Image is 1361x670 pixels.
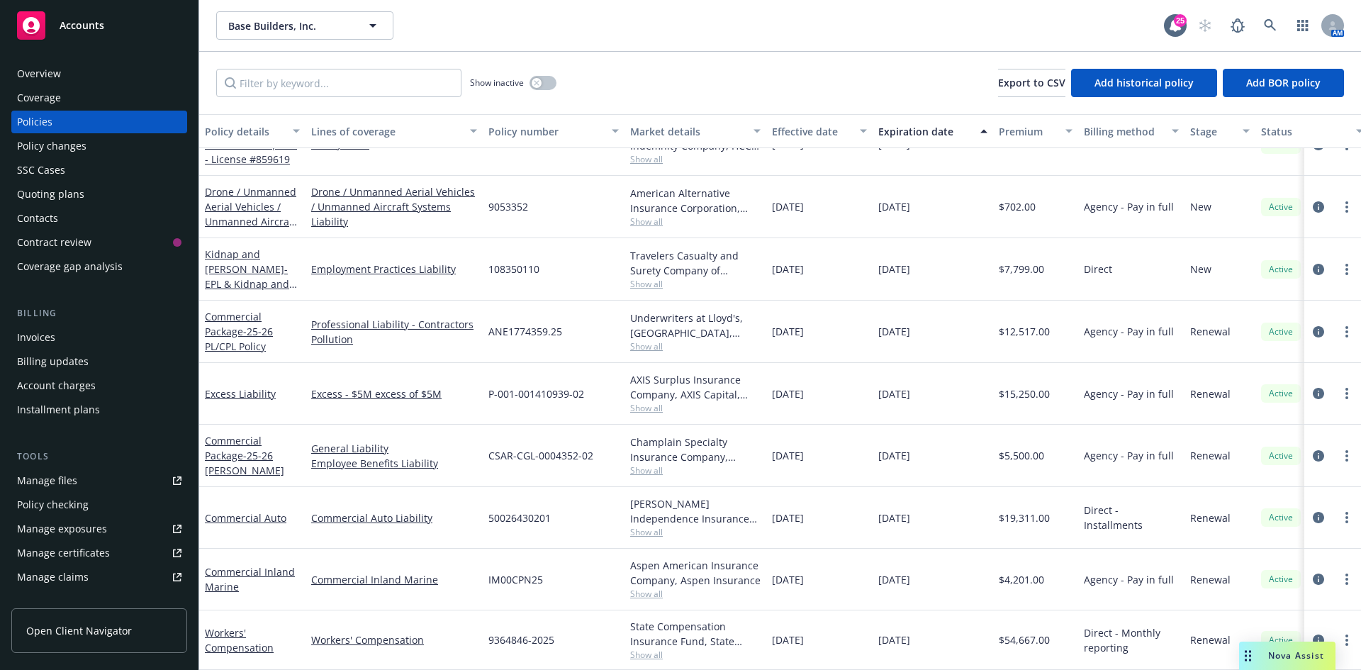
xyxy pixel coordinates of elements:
span: [DATE] [878,324,910,339]
a: Professional Liability - Contractors [311,317,477,332]
a: circleInformation [1310,199,1327,216]
div: Expiration date [878,124,972,139]
span: New [1190,199,1211,214]
span: Active [1267,263,1295,276]
a: Commercial Inland Marine [205,565,295,593]
a: more [1338,509,1355,526]
span: Show inactive [470,77,524,89]
span: $19,311.00 [999,510,1050,525]
span: [DATE] [878,572,910,587]
div: Travelers Casualty and Surety Company of America, Travelers Insurance [630,248,761,278]
button: Nova Assist [1239,642,1335,670]
a: Commercial Inland Marine [311,572,477,587]
button: Market details [625,114,766,148]
div: State Compensation Insurance Fund, State Compensation Insurance Fund (SCIF) [630,619,761,649]
span: Renewal [1190,386,1231,401]
a: more [1338,571,1355,588]
a: Drone / Unmanned Aerial Vehicles / Unmanned Aircraft Systems Liability [311,184,477,229]
a: more [1338,199,1355,216]
a: Coverage gap analysis [11,255,187,278]
div: Stage [1190,124,1234,139]
span: $7,799.00 [999,262,1044,277]
a: General Liability [311,441,477,456]
span: Base Builders, Inc. [228,18,351,33]
button: Stage [1184,114,1255,148]
span: $54,667.00 [999,632,1050,647]
a: Excess Liability [205,387,276,401]
a: more [1338,261,1355,278]
span: $5,500.00 [999,448,1044,463]
span: Renewal [1190,448,1231,463]
button: Policy number [483,114,625,148]
div: [PERSON_NAME] Independence Insurance Company, [PERSON_NAME] Preferred, Gorst and Compass [630,496,761,526]
a: Policy changes [11,135,187,157]
span: Active [1267,387,1295,400]
span: Active [1267,573,1295,586]
button: Policy details [199,114,306,148]
a: Employment Practices Liability [311,262,477,277]
span: [DATE] [772,386,804,401]
a: Invoices [11,326,187,349]
a: Policy checking [11,493,187,516]
div: Market details [630,124,745,139]
span: Renewal [1190,632,1231,647]
span: Show all [630,216,761,228]
button: Lines of coverage [306,114,483,148]
a: more [1338,632,1355,649]
div: Manage certificates [17,542,110,564]
a: Switch app [1289,11,1317,40]
div: American Alternative Insurance Corporation, [GEOGRAPHIC_DATA] Re, Amwins [630,186,761,216]
a: Installment plans [11,398,187,421]
span: Active [1267,511,1295,524]
div: Policy changes [17,135,86,157]
a: more [1338,323,1355,340]
span: [DATE] [772,510,804,525]
span: Agency - Pay in full [1084,572,1174,587]
span: Add historical policy [1094,76,1194,89]
input: Filter by keyword... [216,69,461,97]
a: Contract review [11,231,187,254]
button: Add historical policy [1071,69,1217,97]
div: Manage exposures [17,518,107,540]
div: Lines of coverage [311,124,461,139]
div: 25 [1174,14,1187,27]
a: SSC Cases [11,159,187,182]
a: Overview [11,62,187,85]
button: Premium [993,114,1078,148]
div: Policy number [488,124,603,139]
a: Manage files [11,469,187,492]
span: Add BOR policy [1246,76,1321,89]
a: circleInformation [1310,571,1327,588]
a: Commercial Auto Liability [311,510,477,525]
span: Accounts [60,20,104,31]
div: Quoting plans [17,183,84,206]
div: Billing method [1084,124,1163,139]
div: AXIS Surplus Insurance Company, AXIS Capital, Amwins [630,372,761,402]
a: Pollution [311,332,477,347]
div: Coverage [17,86,61,109]
span: [DATE] [878,386,910,401]
a: Quoting plans [11,183,187,206]
span: Show all [630,402,761,414]
a: Contacts [11,207,187,230]
span: Active [1267,201,1295,213]
div: Contacts [17,207,58,230]
div: Manage BORs [17,590,84,613]
span: Show all [630,340,761,352]
a: Manage BORs [11,590,187,613]
div: Policies [17,111,52,133]
span: $4,201.00 [999,572,1044,587]
span: Active [1267,450,1295,462]
a: circleInformation [1310,385,1327,402]
a: Accounts [11,6,187,45]
a: Excess - $5M excess of $5M [311,386,477,401]
span: Agency - Pay in full [1084,448,1174,463]
span: Show all [630,588,761,600]
a: Report a Bug [1223,11,1252,40]
span: Show all [630,526,761,538]
a: Commercial Auto [205,511,286,525]
span: Show all [630,649,761,661]
a: circleInformation [1310,632,1327,649]
div: Manage files [17,469,77,492]
div: Account charges [17,374,96,397]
